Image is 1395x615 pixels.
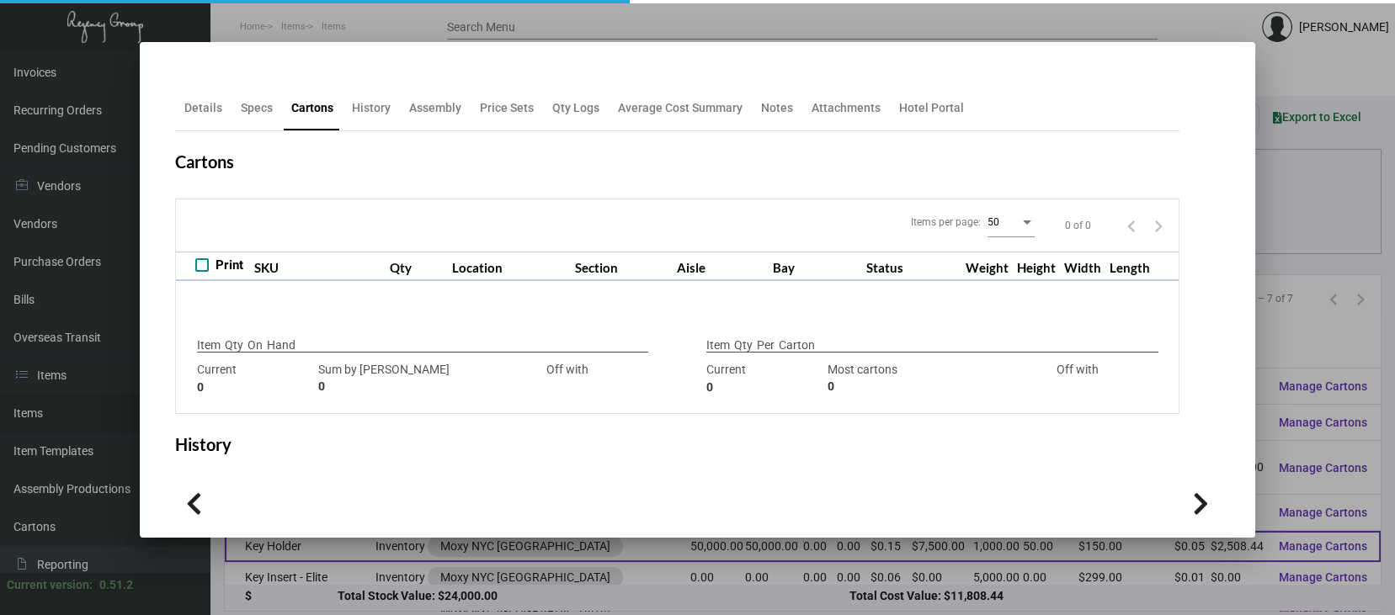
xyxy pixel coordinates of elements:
[1145,212,1172,239] button: Next page
[571,252,672,281] th: Section
[552,99,599,117] div: Qty Logs
[779,337,815,354] p: Carton
[352,99,391,117] div: History
[175,151,234,172] h2: Cartons
[291,99,333,117] div: Cartons
[757,337,775,354] p: Per
[318,361,503,396] div: Sum by [PERSON_NAME]
[706,337,730,354] p: Item
[761,99,793,117] div: Notes
[673,252,769,281] th: Aisle
[99,576,133,594] div: 0.51.2
[1118,212,1145,239] button: Previous page
[184,99,222,117] div: Details
[197,337,221,354] p: Item
[1021,361,1134,396] div: Off with
[267,337,296,354] p: Hand
[241,99,273,117] div: Specs
[386,252,448,281] th: Qty
[862,252,961,281] th: Status
[988,216,999,228] span: 50
[511,361,624,396] div: Off with
[1013,252,1060,281] th: Height
[216,255,243,275] span: Print
[618,99,743,117] div: Average Cost Summary
[1065,218,1091,233] div: 0 of 0
[409,99,461,117] div: Assembly
[448,252,571,281] th: Location
[1105,252,1154,281] th: Length
[961,252,1013,281] th: Weight
[7,576,93,594] div: Current version:
[248,337,263,354] p: On
[480,99,534,117] div: Price Sets
[828,361,1013,396] div: Most cartons
[706,361,819,396] div: Current
[769,252,862,281] th: Bay
[197,361,310,396] div: Current
[812,99,881,117] div: Attachments
[899,99,964,117] div: Hotel Portal
[1060,252,1105,281] th: Width
[911,215,981,230] div: Items per page:
[734,337,753,354] p: Qty
[225,337,243,354] p: Qty
[175,434,232,454] h2: History
[988,215,1035,229] mat-select: Items per page:
[250,252,386,281] th: SKU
